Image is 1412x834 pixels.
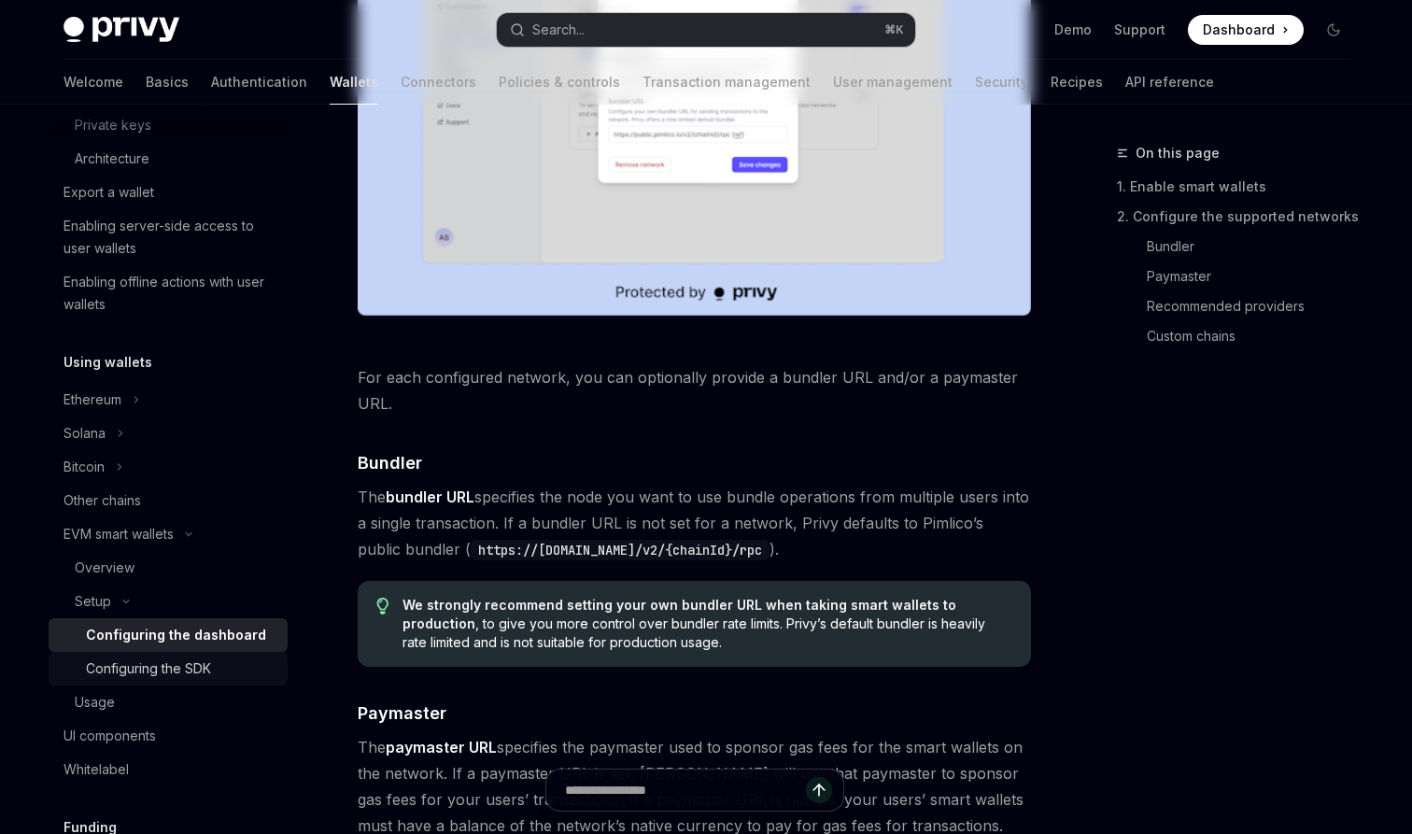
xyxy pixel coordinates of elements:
[1117,172,1363,202] a: 1. Enable smart wallets
[1188,15,1304,45] a: Dashboard
[1117,262,1363,291] a: Paymaster
[49,652,288,686] a: Configuring the SDK
[64,271,276,316] div: Enabling offline actions with user wallets
[146,60,189,105] a: Basics
[330,60,378,105] a: Wallets
[1319,15,1348,45] button: Toggle dark mode
[49,517,288,551] button: Toggle EVM smart wallets section
[402,596,1012,652] span: , to give you more control over bundler rate limits. Privy’s default bundler is heavily rate limi...
[211,60,307,105] a: Authentication
[49,209,288,265] a: Enabling server-side access to user wallets
[642,60,811,105] a: Transaction management
[1136,142,1220,164] span: On this page
[1051,60,1103,105] a: Recipes
[75,590,111,613] div: Setup
[358,450,422,475] span: Bundler
[402,597,956,631] strong: We strongly recommend setting your own bundler URL when taking smart wallets to production
[49,417,288,450] button: Toggle Solana section
[975,60,1028,105] a: Security
[49,686,288,719] a: Usage
[64,60,123,105] a: Welcome
[806,777,832,803] button: Send message
[497,13,915,47] button: Open search
[1117,232,1363,262] a: Bundler
[358,700,446,726] span: Paymaster
[75,691,115,714] div: Usage
[358,364,1031,417] span: For each configured network, you can optionally provide a bundler URL and/or a paymaster URL.
[49,484,288,517] a: Other chains
[49,585,288,618] button: Toggle Setup section
[1054,21,1092,39] a: Demo
[64,758,129,781] div: Whitelabel
[49,265,288,321] a: Enabling offline actions with user wallets
[49,551,288,585] a: Overview
[49,719,288,753] a: UI components
[64,422,106,445] div: Solana
[75,148,149,170] div: Architecture
[565,770,806,811] input: Ask a question...
[49,142,288,176] a: Architecture
[64,489,141,512] div: Other chains
[1117,321,1363,351] a: Custom chains
[833,60,953,105] a: User management
[64,351,152,374] h5: Using wallets
[75,557,134,579] div: Overview
[471,540,770,560] code: https://[DOMAIN_NAME]/v2/{chainId}/rpc
[64,725,156,747] div: UI components
[499,60,620,105] a: Policies & controls
[386,488,474,506] strong: bundler URL
[49,618,288,652] a: Configuring the dashboard
[358,484,1031,562] span: The specifies the node you want to use bundle operations from multiple users into a single transa...
[64,215,276,260] div: Enabling server-side access to user wallets
[64,456,105,478] div: Bitcoin
[1117,291,1363,321] a: Recommended providers
[49,383,288,417] button: Toggle Ethereum section
[386,738,497,756] strong: paymaster URL
[1203,21,1275,39] span: Dashboard
[401,60,476,105] a: Connectors
[1117,202,1363,232] a: 2. Configure the supported networks
[86,624,266,646] div: Configuring the dashboard
[376,598,389,615] svg: Tip
[86,657,211,680] div: Configuring the SDK
[64,523,174,545] div: EVM smart wallets
[49,176,288,209] a: Export a wallet
[1114,21,1165,39] a: Support
[532,19,585,41] div: Search...
[64,181,154,204] div: Export a wallet
[884,22,904,37] span: ⌘ K
[49,753,288,786] a: Whitelabel
[1125,60,1214,105] a: API reference
[49,450,288,484] button: Toggle Bitcoin section
[64,17,179,43] img: dark logo
[64,389,121,411] div: Ethereum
